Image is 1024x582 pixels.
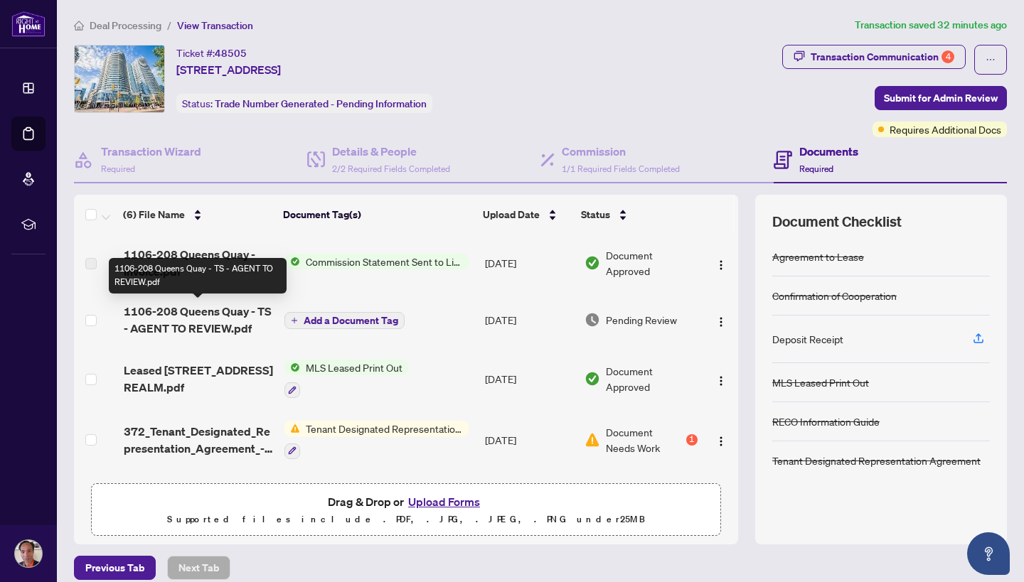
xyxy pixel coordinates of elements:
[772,288,897,303] div: Confirmation of Cooperation
[782,45,966,69] button: Transaction Communication4
[606,363,698,394] span: Document Approved
[176,45,247,61] div: Ticket #:
[109,258,287,293] div: 1106-208 Queens Quay - TS - AGENT TO REVIEW.pdf
[284,254,300,269] img: Status Icon
[177,19,253,32] span: View Transaction
[124,362,273,396] span: Leased [STREET_ADDRESS] REALM.pdf
[11,11,46,37] img: logo
[90,19,161,32] span: Deal Processing
[967,532,1010,575] button: Open asap
[942,50,954,63] div: 4
[304,316,398,325] span: Add a Document Tag
[606,424,683,456] span: Document Needs Work
[710,429,732,451] button: Logo
[284,360,300,375] img: Status Icon
[284,360,408,398] button: Status IconMLS Leased Print Out
[176,61,281,78] span: [STREET_ADDRESS]
[479,470,579,532] td: [DATE]
[686,434,698,446] div: 1
[811,45,954,68] div: Transaction Communication
[15,540,42,567] img: Profile Icon
[284,421,469,459] button: Status IconTenant Designated Representation Agreement
[85,556,144,579] span: Previous Tab
[291,317,298,324] span: plus
[562,163,680,174] span: 1/1 Required Fields Completed
[562,143,680,160] h4: Commission
[884,87,998,109] span: Submit for Admin Review
[483,207,540,222] span: Upload Date
[585,312,600,328] img: Document Status
[117,195,277,235] th: (6) File Name
[332,163,450,174] span: 2/2 Required Fields Completed
[855,17,1007,33] article: Transaction saved 32 minutes ago
[75,45,164,112] img: IMG-C12244276_1.jpg
[772,374,869,390] div: MLS Leased Print Out
[581,207,610,222] span: Status
[215,47,247,60] span: 48505
[715,316,727,328] img: Logo
[284,254,469,269] button: Status IconCommission Statement Sent to Listing Brokerage
[772,249,864,264] div: Agreement to Lease
[772,331,843,347] div: Deposit Receipt
[167,17,171,33] li: /
[585,371,600,387] img: Document Status
[477,195,576,235] th: Upload Date
[772,453,981,468] div: Tenant Designated Representation Agreement
[284,312,405,329] button: Add a Document Tag
[890,122,1001,137] span: Requires Additional Docs
[479,409,579,470] td: [DATE]
[124,423,273,457] span: 372_Tenant_Designated_Representation_Agreement_-_PropTx-[PERSON_NAME].pdf
[799,163,833,174] span: Required
[167,556,230,580] button: Next Tab
[772,212,902,232] span: Document Checklist
[479,235,579,291] td: [DATE]
[772,414,880,429] div: RECO Information Guide
[575,195,699,235] th: Status
[606,247,698,279] span: Document Approved
[715,259,727,271] img: Logo
[328,492,484,511] span: Drag & Drop or
[715,436,727,447] img: Logo
[100,511,712,528] p: Supported files include .PDF, .JPG, .JPEG, .PNG under 25 MB
[715,375,727,387] img: Logo
[215,97,427,110] span: Trade Number Generated - Pending Information
[300,421,469,436] span: Tenant Designated Representation Agreement
[986,55,996,65] span: ellipsis
[124,303,273,337] span: 1106-208 Queens Quay - TS - AGENT TO REVIEW.pdf
[74,21,84,31] span: home
[74,556,156,580] button: Previous Tab
[479,291,579,348] td: [DATE]
[875,86,1007,110] button: Submit for Admin Review
[300,254,469,269] span: Commission Statement Sent to Listing Brokerage
[92,484,720,537] span: Drag & Drop orUpload FormsSupported files include .PDF, .JPG, .JPEG, .PNG under25MB
[300,360,408,375] span: MLS Leased Print Out
[277,195,477,235] th: Document Tag(s)
[710,367,732,390] button: Logo
[101,143,201,160] h4: Transaction Wizard
[606,312,677,328] span: Pending Review
[284,311,405,330] button: Add a Document Tag
[332,143,450,160] h4: Details & People
[284,421,300,436] img: Status Icon
[585,432,600,448] img: Document Status
[124,246,273,280] span: 1106-208 Queens Quay - Invoice.pdf
[799,143,858,160] h4: Documents
[710,252,732,274] button: Logo
[710,308,732,331] button: Logo
[176,94,432,113] div: Status:
[123,207,185,222] span: (6) File Name
[404,492,484,511] button: Upload Forms
[585,255,600,271] img: Document Status
[479,348,579,409] td: [DATE]
[101,163,135,174] span: Required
